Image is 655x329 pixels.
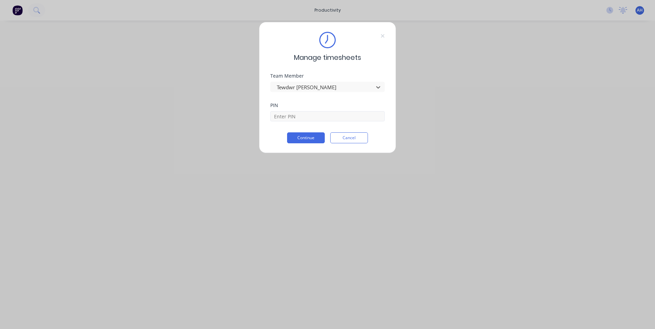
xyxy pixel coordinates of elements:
[287,132,325,143] button: Continue
[270,111,385,121] input: Enter PIN
[330,132,368,143] button: Cancel
[294,52,361,63] span: Manage timesheets
[270,103,385,108] div: PIN
[270,74,385,78] div: Team Member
